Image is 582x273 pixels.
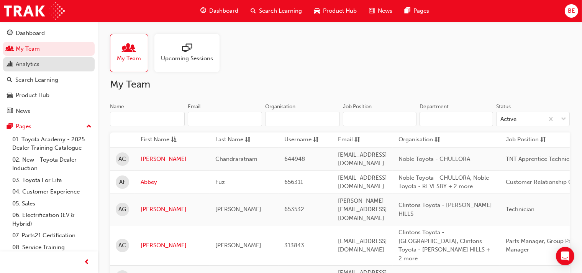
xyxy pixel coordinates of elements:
[16,91,49,100] div: Product Hub
[3,25,95,119] button: DashboardMy TeamAnalyticsSearch LearningProduct HubNews
[343,103,372,111] div: Job Position
[284,135,326,145] button: Usernamesorting-icon
[7,123,13,130] span: pages-icon
[110,103,124,111] div: Name
[117,54,141,63] span: My Team
[7,61,13,68] span: chart-icon
[182,43,192,54] span: sessionType_ONLINE_URL-icon
[556,247,574,265] div: Open Intercom Messenger
[398,202,492,217] span: Clintons Toyota - [PERSON_NAME] HILLS
[284,179,303,185] span: 656311
[506,135,539,145] span: Job Position
[119,241,126,250] span: AC
[3,119,95,134] button: Pages
[265,112,340,126] input: Organisation
[154,34,226,72] a: Upcoming Sessions
[215,206,261,213] span: [PERSON_NAME]
[161,54,213,63] span: Upcoming Sessions
[398,156,470,162] span: Noble Toyota - CHULLORA
[338,238,387,253] span: [EMAIL_ADDRESS][DOMAIN_NAME]
[338,151,387,167] span: [EMAIL_ADDRESS][DOMAIN_NAME]
[398,135,433,145] span: Organisation
[308,3,363,19] a: car-iconProduct Hub
[314,6,320,16] span: car-icon
[338,135,353,145] span: Email
[209,7,238,15] span: Dashboard
[3,42,95,56] a: My Team
[540,135,546,145] span: sorting-icon
[16,29,45,38] div: Dashboard
[251,6,256,16] span: search-icon
[141,178,204,187] a: Abbey
[171,135,177,145] span: asc-icon
[496,103,511,111] div: Status
[141,155,204,164] a: [PERSON_NAME]
[7,77,12,84] span: search-icon
[378,7,392,15] span: News
[188,103,201,111] div: Email
[215,179,225,185] span: Fuz
[244,3,308,19] a: search-iconSearch Learning
[284,135,311,145] span: Username
[141,241,204,250] a: [PERSON_NAME]
[9,174,95,186] a: 03. Toyota For Life
[86,122,92,132] span: up-icon
[3,73,95,87] a: Search Learning
[141,135,169,145] span: First Name
[398,3,435,19] a: pages-iconPages
[119,155,126,164] span: AC
[354,135,360,145] span: sorting-icon
[110,34,154,72] a: My Team
[7,46,13,53] span: people-icon
[3,57,95,71] a: Analytics
[284,206,304,213] span: 653532
[434,135,440,145] span: sorting-icon
[16,122,31,131] div: Pages
[398,135,441,145] button: Organisationsorting-icon
[506,206,534,213] span: Technician
[245,135,251,145] span: sorting-icon
[398,174,489,190] span: Noble Toyota - CHULLORA, Noble Toyota - REVESBY + 2 more
[200,6,206,16] span: guage-icon
[9,242,95,253] a: 08. Service Training
[420,112,493,126] input: Department
[313,135,319,145] span: sorting-icon
[124,43,134,54] span: people-icon
[110,78,570,91] h2: My Team
[119,178,126,187] span: AF
[398,229,490,262] span: Clintons Toyota - [GEOGRAPHIC_DATA], Clintons Toyota - [PERSON_NAME] HILLS + 2 more
[265,103,295,111] div: Organisation
[3,104,95,118] a: News
[16,107,30,116] div: News
[9,186,95,198] a: 04. Customer Experience
[561,114,566,124] span: down-icon
[7,30,13,37] span: guage-icon
[9,230,95,242] a: 07. Parts21 Certification
[405,6,410,16] span: pages-icon
[141,205,204,214] a: [PERSON_NAME]
[215,135,243,145] span: Last Name
[3,26,95,40] a: Dashboard
[7,108,13,115] span: news-icon
[215,242,261,249] span: [PERSON_NAME]
[7,92,13,99] span: car-icon
[420,103,449,111] div: Department
[15,76,58,84] div: Search Learning
[84,258,90,267] span: prev-icon
[4,2,65,20] img: Trak
[215,156,257,162] span: Chandraratnam
[413,7,429,15] span: Pages
[343,112,416,126] input: Job Position
[500,115,516,124] div: Active
[363,3,398,19] a: news-iconNews
[338,197,387,222] span: [PERSON_NAME][EMAIL_ADDRESS][DOMAIN_NAME]
[9,209,95,230] a: 06. Electrification (EV & Hybrid)
[369,6,375,16] span: news-icon
[9,134,95,154] a: 01. Toyota Academy - 2025 Dealer Training Catalogue
[110,112,185,126] input: Name
[323,7,357,15] span: Product Hub
[188,112,262,126] input: Email
[194,3,244,19] a: guage-iconDashboard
